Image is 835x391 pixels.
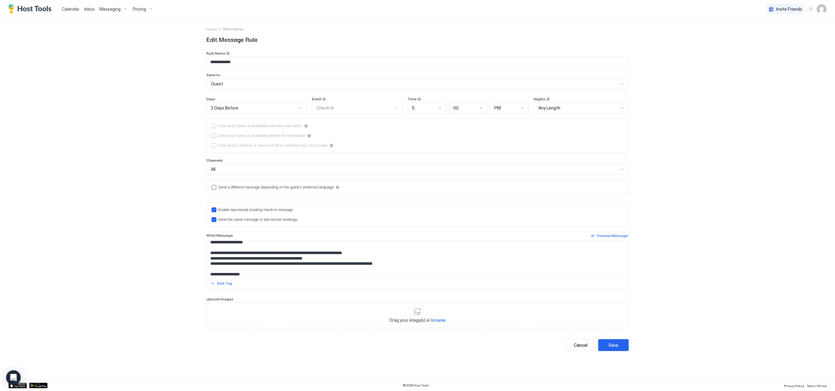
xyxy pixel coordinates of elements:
span: Send to [206,73,220,77]
div: Only send if there is availability after the reservation [218,124,302,128]
div: menu [807,5,814,13]
span: 00 [453,105,459,111]
div: Preview Message [597,233,628,239]
span: Drag your image(s) or [389,317,446,323]
a: Home [206,26,217,32]
div: lastMinuteMessageIsTheSame [211,217,624,222]
span: Time [407,97,417,101]
button: Cancel [565,339,596,351]
a: Host Tools Logo [9,5,54,14]
textarea: Input Field [207,241,628,277]
div: Only send if check-in or check-out fall on selected days of the week [218,143,327,148]
div: afterReservation [211,124,624,128]
button: Add Tag [210,280,233,287]
span: Write Message [206,233,233,238]
span: Channels [206,158,223,163]
a: Google Play Store [29,383,48,388]
div: Breadcrumb [206,26,217,32]
span: Privacy Policy [784,384,804,388]
a: Terms Of Use [807,382,826,389]
span: browse [431,317,446,323]
span: Nights [534,97,545,101]
span: Messaging [99,6,121,12]
button: Preview Message [590,232,629,239]
span: © 2025 Host Tools [403,383,429,387]
button: Save [598,339,629,351]
input: Input Field [207,57,628,67]
span: All [211,167,215,172]
div: Cancel [574,342,587,348]
a: App Store [9,383,27,388]
span: Event [312,97,321,101]
span: Guest [211,81,223,87]
div: Enable last-minute booking check-in message. [218,208,294,212]
span: Pricing [133,6,146,12]
div: Add Tag [217,281,232,286]
span: PM [494,105,501,111]
div: Breadcrumb [223,27,243,31]
span: Days [206,97,215,101]
div: Only send if there is availability before the reservation [218,134,305,138]
span: Messaging [223,27,243,31]
div: isLimited [211,143,624,148]
span: 2 Days Before [211,105,238,111]
span: Rule Name [206,51,225,56]
span: Any Length [538,105,560,111]
span: Edit Message Rule [206,34,629,44]
div: Send the same message to last-minute bookings [218,217,297,222]
a: Calendar [62,6,79,12]
div: beforeReservation [211,133,624,138]
a: Privacy Policy [784,382,804,389]
span: 5 [412,105,415,111]
div: languagesEnabled [211,185,624,190]
div: Save [609,342,618,348]
span: Upload Images [206,297,233,301]
div: Open Intercom Messenger [6,370,21,385]
span: Home [206,27,217,31]
span: Terms Of Use [807,384,826,388]
div: lastMinuteMessageEnabled [211,207,624,212]
a: Inbox [84,6,95,12]
span: Invite Friends [776,6,802,12]
div: User profile [817,4,826,14]
div: Send a different message depending on the guest's preferred language [218,185,334,189]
